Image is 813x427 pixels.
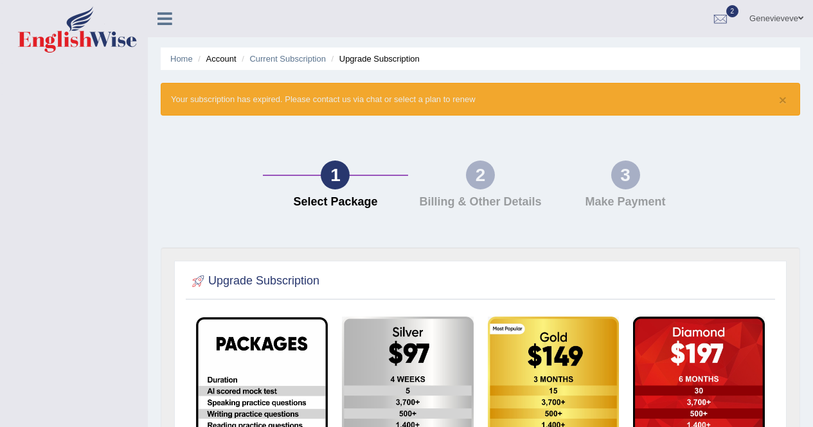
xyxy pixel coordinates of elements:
li: Upgrade Subscription [328,53,420,65]
h4: Select Package [269,196,402,209]
h2: Upgrade Subscription [189,272,319,291]
div: 3 [611,161,640,189]
h4: Billing & Other Details [415,196,547,209]
div: 1 [321,161,350,189]
li: Account [195,53,236,65]
button: × [779,93,787,107]
div: Your subscription has expired. Please contact us via chat or select a plan to renew [161,83,800,116]
span: 2 [726,5,739,17]
h4: Make Payment [559,196,692,209]
div: 2 [466,161,495,189]
a: Current Subscription [249,54,326,64]
a: Home [170,54,193,64]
